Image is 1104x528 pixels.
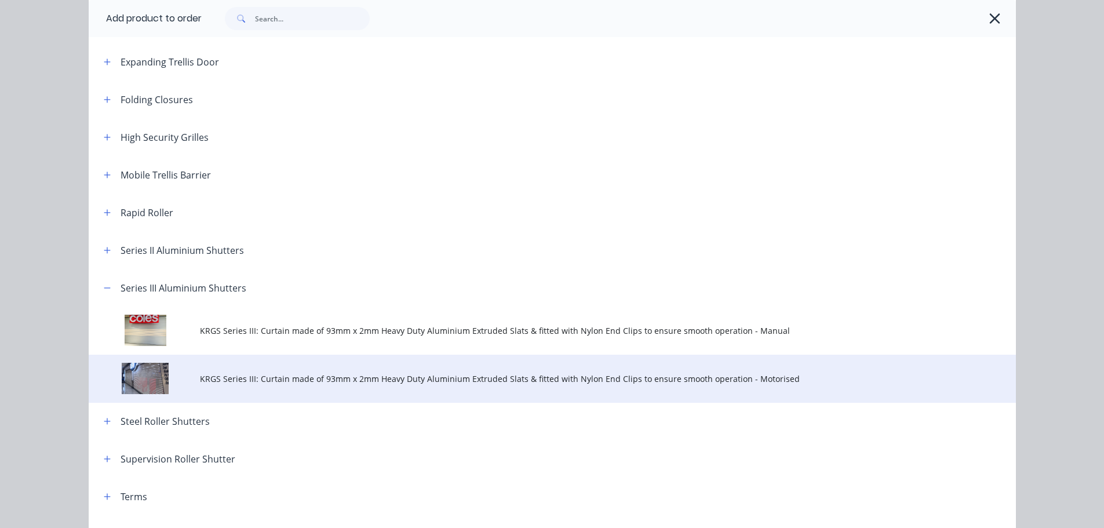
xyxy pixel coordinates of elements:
[200,373,852,385] span: KRGS Series III: Curtain made of 93mm x 2mm Heavy Duty Aluminium Extruded Slats & fitted with Nyl...
[121,93,193,107] div: Folding Closures
[121,206,173,220] div: Rapid Roller
[121,490,147,504] div: Terms
[121,130,209,144] div: High Security Grilles
[255,7,370,30] input: Search...
[121,452,235,466] div: Supervision Roller Shutter
[121,281,246,295] div: Series III Aluminium Shutters
[121,414,210,428] div: Steel Roller Shutters
[200,325,852,337] span: KRGS Series III: Curtain made of 93mm x 2mm Heavy Duty Aluminium Extruded Slats & fitted with Nyl...
[121,55,219,69] div: Expanding Trellis Door
[121,168,211,182] div: Mobile Trellis Barrier
[121,243,244,257] div: Series II Aluminium Shutters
